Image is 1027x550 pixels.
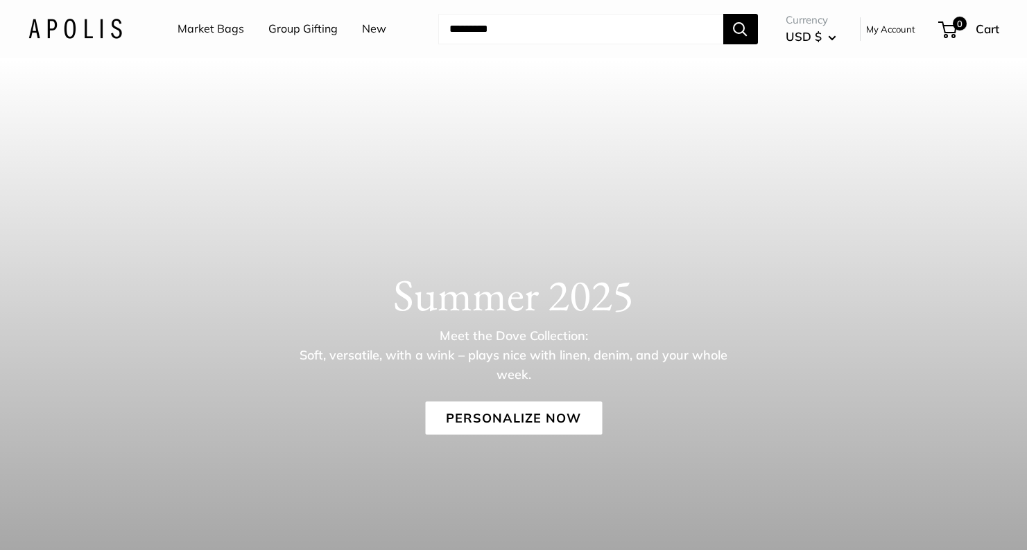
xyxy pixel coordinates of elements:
[952,17,966,30] span: 0
[28,269,999,321] h1: Summer 2025
[438,14,723,44] input: Search...
[288,326,739,384] p: Meet the Dove Collection: Soft, versatile, with a wink – plays nice with linen, denim, and your w...
[976,21,999,36] span: Cart
[723,14,758,44] button: Search
[28,19,122,39] img: Apolis
[178,19,244,39] a: Market Bags
[786,10,836,30] span: Currency
[786,26,836,48] button: USD $
[940,18,999,40] a: 0 Cart
[268,19,338,39] a: Group Gifting
[425,402,602,435] a: Personalize Now
[786,29,822,44] span: USD $
[866,21,915,37] a: My Account
[362,19,386,39] a: New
